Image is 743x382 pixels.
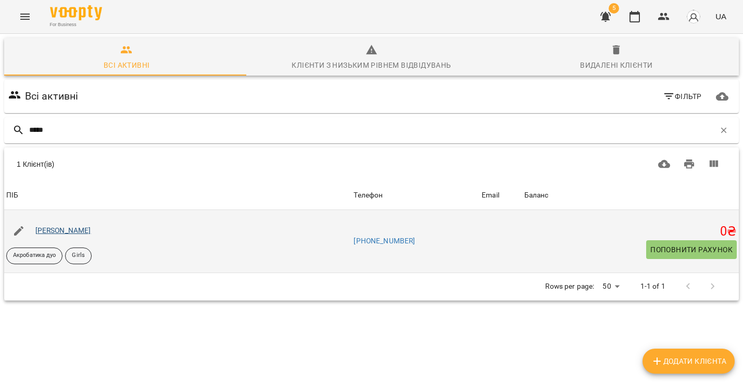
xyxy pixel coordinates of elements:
div: Акробатика дуо [6,248,62,264]
div: 1 Клієнт(ів) [17,159,353,169]
button: Фільтр [659,87,706,106]
div: Баланс [524,189,549,202]
button: Поповнити рахунок [646,240,737,259]
img: Voopty Logo [50,5,102,20]
a: [PHONE_NUMBER] [354,237,415,245]
img: avatar_s.png [686,9,701,24]
span: Email [482,189,520,202]
div: Girls [65,248,92,264]
h5: 0 ₴ [524,224,737,240]
span: 5 [609,3,619,14]
p: Акробатика дуо [13,251,56,260]
button: Вигляд колонок [701,152,726,177]
p: Girls [72,251,85,260]
div: Всі активні [104,59,149,71]
div: Email [482,189,499,202]
div: Телефон [354,189,383,202]
p: Rows per page: [545,281,594,292]
div: Sort [6,189,18,202]
button: Завантажити CSV [652,152,677,177]
span: Телефон [354,189,477,202]
span: ПІБ [6,189,349,202]
span: Фільтр [663,90,702,103]
div: ПІБ [6,189,18,202]
div: Клієнти з низьким рівнем відвідувань [292,59,451,71]
div: Table Toolbar [4,147,739,181]
button: Menu [12,4,37,29]
span: UA [715,11,726,22]
p: 1-1 of 1 [640,281,665,292]
span: Баланс [524,189,737,202]
span: Поповнити рахунок [650,243,733,256]
span: Додати клієнта [651,355,726,367]
span: For Business [50,21,102,28]
div: Sort [524,189,549,202]
div: Sort [354,189,383,202]
div: Видалені клієнти [580,59,652,71]
a: [PERSON_NAME] [35,226,91,235]
div: Sort [482,189,499,202]
button: Друк [677,152,702,177]
div: 50 [598,279,623,294]
button: UA [711,7,731,26]
button: Додати клієнта [643,349,735,374]
h6: Всі активні [25,88,79,104]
